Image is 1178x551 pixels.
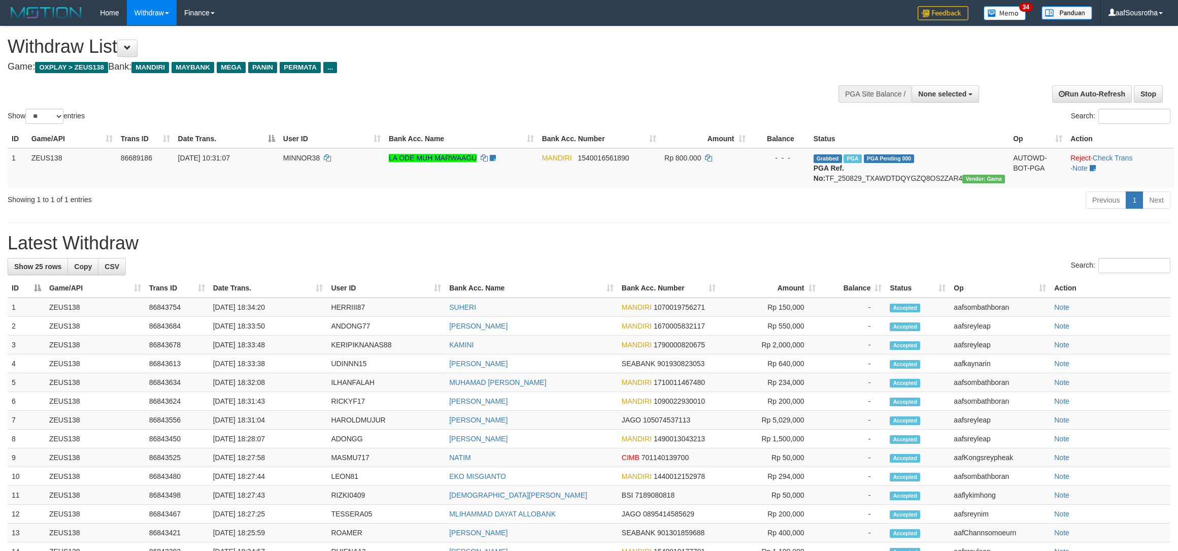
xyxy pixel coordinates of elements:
[449,510,556,518] a: MLIHAMMAD DAYAT ALLOBANK
[542,154,572,162] span: MANDIRI
[283,154,320,162] span: MINNOR38
[327,354,445,373] td: UDINNN15
[8,505,45,524] td: 12
[820,317,886,336] td: -
[449,397,508,405] a: [PERSON_NAME]
[74,263,92,271] span: Copy
[1066,129,1174,148] th: Action
[145,336,209,354] td: 86843678
[890,435,920,444] span: Accepted
[1009,129,1066,148] th: Op: activate to sort column ascending
[950,392,1050,411] td: aafsombathboran
[45,354,145,373] td: ZEUS138
[1134,85,1163,103] a: Stop
[1054,472,1069,480] a: Note
[45,448,145,467] td: ZEUS138
[720,354,820,373] td: Rp 640,000
[14,263,61,271] span: Show 25 rows
[950,505,1050,524] td: aafsreynim
[145,279,209,298] th: Trans ID: activate to sort column ascending
[1054,416,1069,424] a: Note
[622,303,652,311] span: MANDIRI
[209,486,327,505] td: [DATE] 18:27:43
[622,453,640,462] span: CIMB
[720,317,820,336] td: Rp 550,000
[820,411,886,430] td: -
[209,505,327,524] td: [DATE] 18:27:25
[1071,258,1170,273] label: Search:
[838,85,912,103] div: PGA Site Balance /
[8,373,45,392] td: 5
[8,37,775,57] h1: Withdraw List
[820,354,886,373] td: -
[750,129,810,148] th: Balance
[890,454,920,463] span: Accepted
[950,524,1050,542] td: aafChannsomoeurn
[327,392,445,411] td: RICKYF17
[820,524,886,542] td: -
[8,430,45,448] td: 8
[1093,154,1133,162] a: Check Trans
[660,129,750,148] th: Amount: activate to sort column ascending
[622,416,641,424] span: JAGO
[327,467,445,486] td: LEON81
[8,467,45,486] td: 10
[117,129,174,148] th: Trans ID: activate to sort column ascending
[820,486,886,505] td: -
[654,341,705,349] span: Copy 1790000820675 to clipboard
[654,322,705,330] span: Copy 1670005832117 to clipboard
[950,279,1050,298] th: Op: activate to sort column ascending
[35,62,108,73] span: OXPLAY > ZEUS138
[820,430,886,448] td: -
[145,448,209,467] td: 86843525
[618,279,720,298] th: Bank Acc. Number: activate to sort column ascending
[890,398,920,406] span: Accepted
[1071,109,1170,124] label: Search:
[327,373,445,392] td: ILHANFALAH
[720,448,820,467] td: Rp 50,000
[131,62,169,73] span: MANDIRI
[912,85,979,103] button: None selected
[814,154,842,163] span: Grabbed
[327,279,445,298] th: User ID: activate to sort column ascending
[8,279,45,298] th: ID: activate to sort column descending
[720,467,820,486] td: Rp 294,000
[1086,191,1126,209] a: Previous
[327,336,445,354] td: KERIPIKNANAS88
[27,148,117,187] td: ZEUS138
[45,317,145,336] td: ZEUS138
[145,354,209,373] td: 86843613
[622,435,652,443] span: MANDIRI
[145,392,209,411] td: 86843624
[643,416,690,424] span: Copy 105074537113 to clipboard
[1054,303,1069,311] a: Note
[8,62,775,72] h4: Game: Bank:
[720,279,820,298] th: Amount: activate to sort column ascending
[642,453,689,462] span: Copy 701140139700 to clipboard
[8,258,68,275] a: Show 25 rows
[1050,279,1170,298] th: Action
[635,491,675,499] span: Copy 7189080818 to clipboard
[950,411,1050,430] td: aafsreyleap
[720,524,820,542] td: Rp 400,000
[657,360,704,368] span: Copy 901930823053 to clipboard
[820,336,886,354] td: -
[327,486,445,505] td: RIZKI0409
[890,510,920,519] span: Accepted
[1054,341,1069,349] a: Note
[449,322,508,330] a: [PERSON_NAME]
[622,491,633,499] span: BSI
[950,298,1050,317] td: aafsombathboran
[720,298,820,317] td: Rp 150,000
[622,322,652,330] span: MANDIRI
[950,336,1050,354] td: aafsreyleap
[8,486,45,505] td: 11
[389,154,477,162] a: LA ODE MUH MARWAAGU
[45,524,145,542] td: ZEUS138
[654,472,705,480] span: Copy 1440012152978 to clipboard
[209,467,327,486] td: [DATE] 18:27:44
[98,258,126,275] a: CSV
[890,473,920,481] span: Accepted
[1054,322,1069,330] a: Note
[45,411,145,430] td: ZEUS138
